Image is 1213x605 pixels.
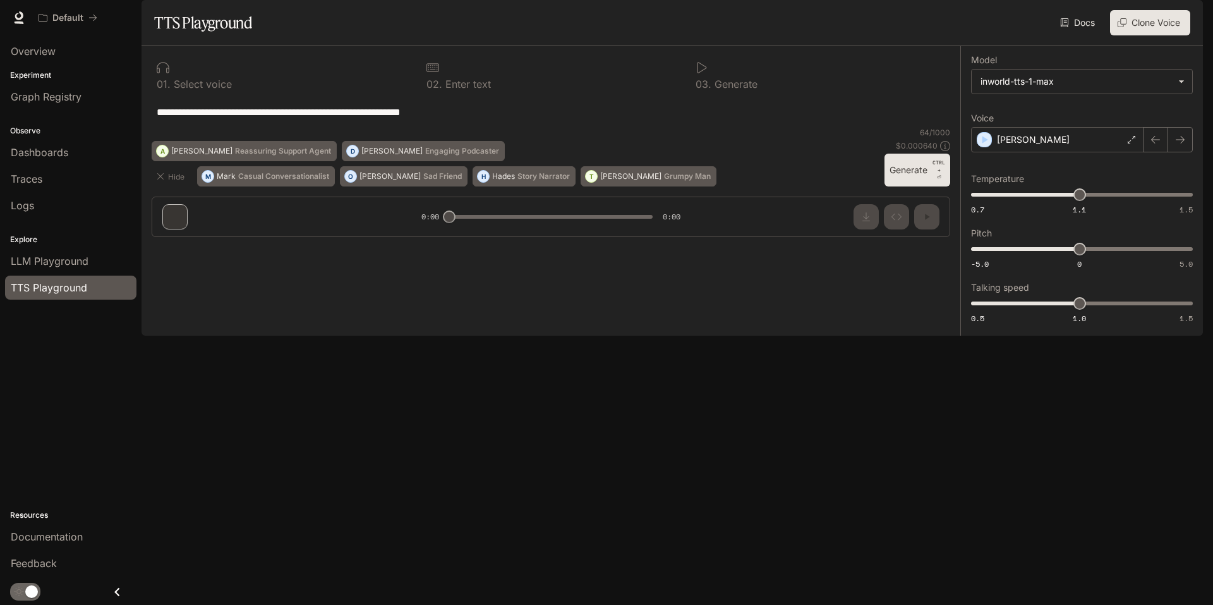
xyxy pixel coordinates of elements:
div: inworld-tts-1-max [972,70,1192,94]
p: Model [971,56,997,64]
button: Hide [152,166,192,186]
div: O [345,166,356,186]
p: Pitch [971,229,992,238]
div: H [478,166,489,186]
p: $ 0.000640 [896,140,938,151]
p: ⏎ [932,159,945,181]
p: Generate [711,79,757,89]
button: A[PERSON_NAME]Reassuring Support Agent [152,141,337,161]
p: [PERSON_NAME] [359,173,421,180]
p: 64 / 1000 [920,127,950,138]
h1: TTS Playground [154,10,252,35]
p: [PERSON_NAME] [997,133,1070,146]
span: -5.0 [971,259,989,269]
p: Select voice [171,79,232,89]
p: [PERSON_NAME] [361,147,423,155]
span: 0 [1077,259,1082,269]
div: D [347,141,358,161]
button: Clone Voice [1110,10,1190,35]
button: GenerateCTRL +⏎ [884,154,950,186]
p: Engaging Podcaster [425,147,499,155]
a: Docs [1058,10,1100,35]
p: 0 1 . [157,79,171,89]
span: 0.5 [971,313,984,324]
p: Reassuring Support Agent [235,147,331,155]
span: 1.5 [1180,204,1193,215]
p: 0 3 . [696,79,711,89]
span: 1.5 [1180,313,1193,324]
button: O[PERSON_NAME]Sad Friend [340,166,468,186]
button: HHadesStory Narrator [473,166,576,186]
button: D[PERSON_NAME]Engaging Podcaster [342,141,505,161]
p: Casual Conversationalist [238,173,329,180]
button: T[PERSON_NAME]Grumpy Man [581,166,716,186]
div: T [586,166,597,186]
span: 5.0 [1180,259,1193,269]
span: 1.0 [1073,313,1086,324]
p: Temperature [971,174,1024,183]
p: Story Narrator [517,173,570,180]
div: A [157,141,168,161]
div: inworld-tts-1-max [981,75,1172,88]
span: 1.1 [1073,204,1086,215]
p: Hades [492,173,515,180]
p: Sad Friend [423,173,462,180]
p: [PERSON_NAME] [171,147,232,155]
button: All workspaces [33,5,103,30]
p: Mark [217,173,236,180]
p: Voice [971,114,994,123]
p: Enter text [442,79,491,89]
span: 0.7 [971,204,984,215]
p: Default [52,13,83,23]
p: 0 2 . [426,79,442,89]
p: CTRL + [932,159,945,174]
div: M [202,166,214,186]
button: MMarkCasual Conversationalist [197,166,335,186]
p: Talking speed [971,283,1029,292]
p: [PERSON_NAME] [600,173,661,180]
p: Grumpy Man [664,173,711,180]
